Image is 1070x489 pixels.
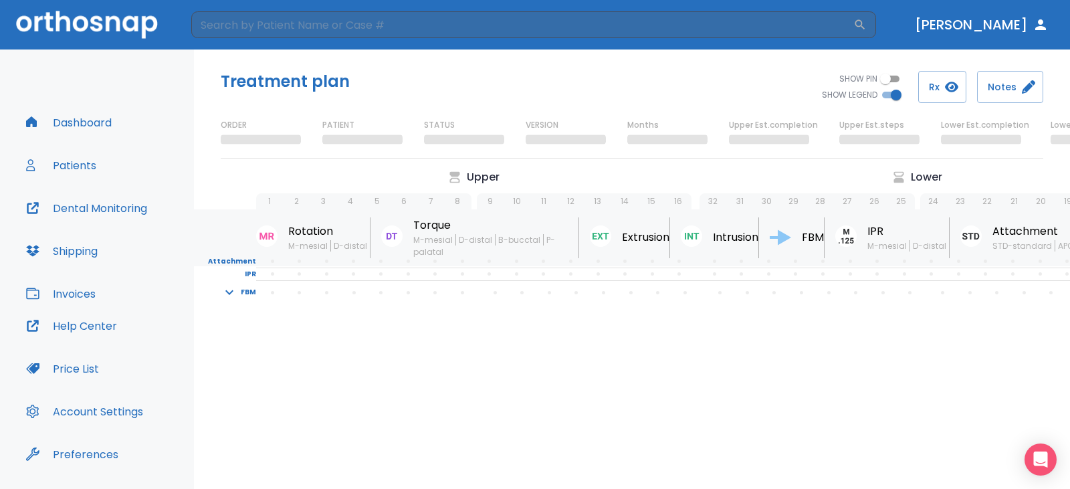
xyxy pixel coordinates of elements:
p: 5 [374,195,380,207]
span: M-mesial [288,240,330,252]
button: Rx [918,71,966,103]
p: Upper Est.steps [839,119,904,131]
button: Notes [977,71,1043,103]
p: VERSION [526,119,558,131]
p: 21 [1010,195,1018,207]
p: Lower Est.completion [941,119,1029,131]
button: Invoices [18,278,104,310]
p: FBM [802,229,824,246]
p: Upper [467,169,500,185]
p: 10 [513,195,521,207]
p: STATUS [424,119,455,131]
p: 30 [762,195,772,207]
p: 14 [621,195,629,207]
p: 16 [674,195,682,207]
p: Intrusion [713,229,758,246]
p: 8 [455,195,460,207]
p: FBM [241,286,256,298]
p: 11 [541,195,546,207]
button: Dental Monitoring [18,192,155,224]
p: 3 [321,195,326,207]
p: IPR [194,268,256,280]
p: 25 [896,195,906,207]
p: 4 [348,195,353,207]
p: 13 [594,195,601,207]
button: Account Settings [18,395,151,427]
p: Attachment [194,256,256,268]
span: P-palatal [413,234,555,258]
p: 24 [928,195,938,207]
p: 29 [788,195,798,207]
p: IPR [867,223,949,239]
button: Price List [18,353,107,385]
p: 2 [294,195,299,207]
p: 1 [268,195,271,207]
input: Search by Patient Name or Case # [191,11,853,38]
div: Open Intercom Messenger [1025,444,1057,476]
p: 31 [736,195,744,207]
p: Lower [911,169,942,185]
p: ORDER [221,119,247,131]
p: Torque [413,217,578,233]
span: B-bucctal [495,234,543,246]
span: D-distal [909,240,949,252]
button: Dashboard [18,106,120,138]
button: Preferences [18,438,126,470]
p: 7 [429,195,433,207]
button: Patients [18,149,104,181]
p: 22 [982,195,992,207]
button: [PERSON_NAME] [909,13,1054,37]
span: SHOW PIN [839,73,877,85]
img: Orthosnap [16,11,158,38]
p: 6 [401,195,407,207]
h5: Treatment plan [221,71,350,92]
span: M-mesial [413,234,455,246]
span: M-mesial [867,240,909,252]
p: 12 [567,195,574,207]
p: PATIENT [322,119,354,131]
p: Extrusion [622,229,669,246]
p: Months [627,119,659,131]
button: Shipping [18,235,106,267]
p: 27 [843,195,852,207]
p: Rotation [288,223,370,239]
p: 9 [488,195,493,207]
p: 23 [956,195,965,207]
p: 26 [869,195,879,207]
p: 15 [647,195,655,207]
p: 20 [1036,195,1046,207]
p: 28 [815,195,825,207]
p: 32 [708,195,718,207]
span: STD-standard [992,240,1055,252]
span: D-distal [455,234,495,246]
span: SHOW LEGEND [822,89,877,101]
button: Help Center [18,310,125,342]
span: D-distal [330,240,370,252]
p: Upper Est.completion [729,119,818,131]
